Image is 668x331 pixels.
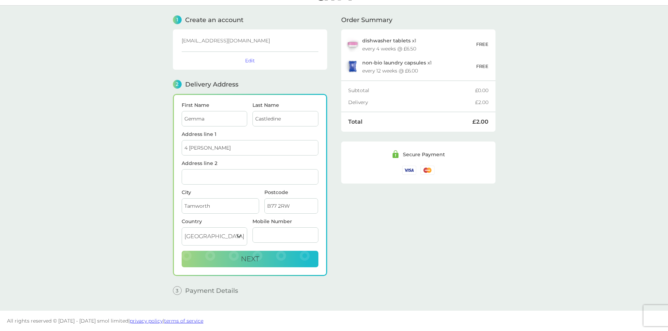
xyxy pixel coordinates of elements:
[182,251,318,268] button: Next
[182,37,270,44] span: [EMAIL_ADDRESS][DOMAIN_NAME]
[182,132,318,137] label: Address line 1
[476,63,488,70] p: FREE
[245,57,255,64] button: Edit
[348,88,475,93] div: Subtotal
[362,46,416,51] div: every 4 weeks @ £6.50
[264,190,318,195] label: Postcode
[173,15,182,24] span: 1
[185,81,238,88] span: Delivery Address
[475,100,488,105] div: £2.00
[252,219,318,224] label: Mobile Number
[362,37,411,44] span: dishwasher tablets
[362,68,418,73] div: every 12 weeks @ £6.00
[173,80,182,89] span: 2
[362,38,416,43] p: x 1
[341,17,392,23] span: Order Summary
[252,103,318,108] label: Last Name
[402,166,416,174] img: /assets/icons/cards/visa.svg
[185,17,243,23] span: Create an account
[185,288,238,294] span: Payment Details
[362,60,426,66] span: non-bio laundry capsules
[182,103,248,108] label: First Name
[164,318,203,324] a: terms of service
[173,286,182,295] span: 3
[130,318,163,324] a: privacy policy
[182,219,248,224] div: Country
[241,255,259,263] span: Next
[472,119,488,125] div: £2.00
[348,119,472,125] div: Total
[348,100,475,105] div: Delivery
[182,190,259,195] label: City
[476,41,488,48] p: FREE
[420,166,434,174] img: /assets/icons/cards/mastercard.svg
[182,161,318,166] label: Address line 2
[403,152,445,157] div: Secure Payment
[475,88,488,93] div: £0.00
[362,60,432,65] p: x 1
